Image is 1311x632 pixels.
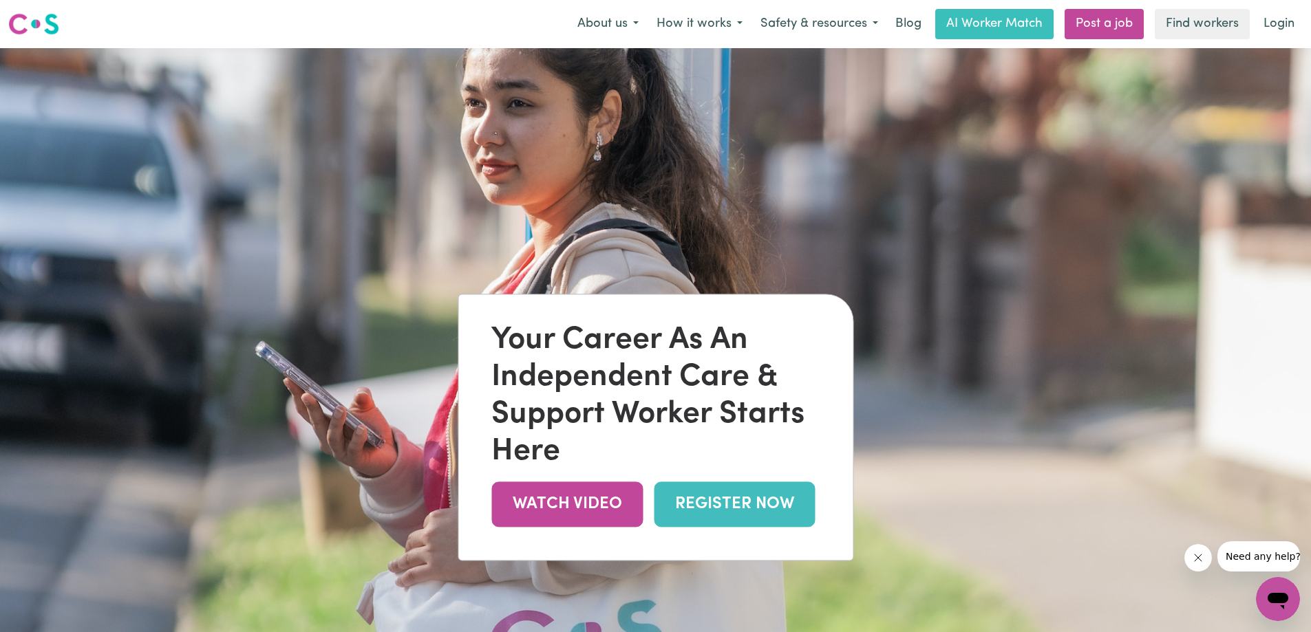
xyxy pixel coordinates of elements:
a: REGISTER NOW [654,482,815,527]
div: Your Career As An Independent Care & Support Worker Starts Here [491,323,820,471]
a: Login [1255,9,1303,39]
a: WATCH VIDEO [491,482,643,527]
button: About us [568,10,648,39]
span: Need any help? [8,10,83,21]
a: Blog [887,9,930,39]
a: AI Worker Match [935,9,1054,39]
a: Post a job [1065,9,1144,39]
button: Safety & resources [752,10,887,39]
a: Find workers [1155,9,1250,39]
iframe: Close message [1184,544,1212,571]
iframe: Button to launch messaging window [1256,577,1300,621]
button: How it works [648,10,752,39]
a: Careseekers logo [8,8,59,40]
iframe: Message from company [1217,541,1300,571]
img: Careseekers logo [8,12,59,36]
